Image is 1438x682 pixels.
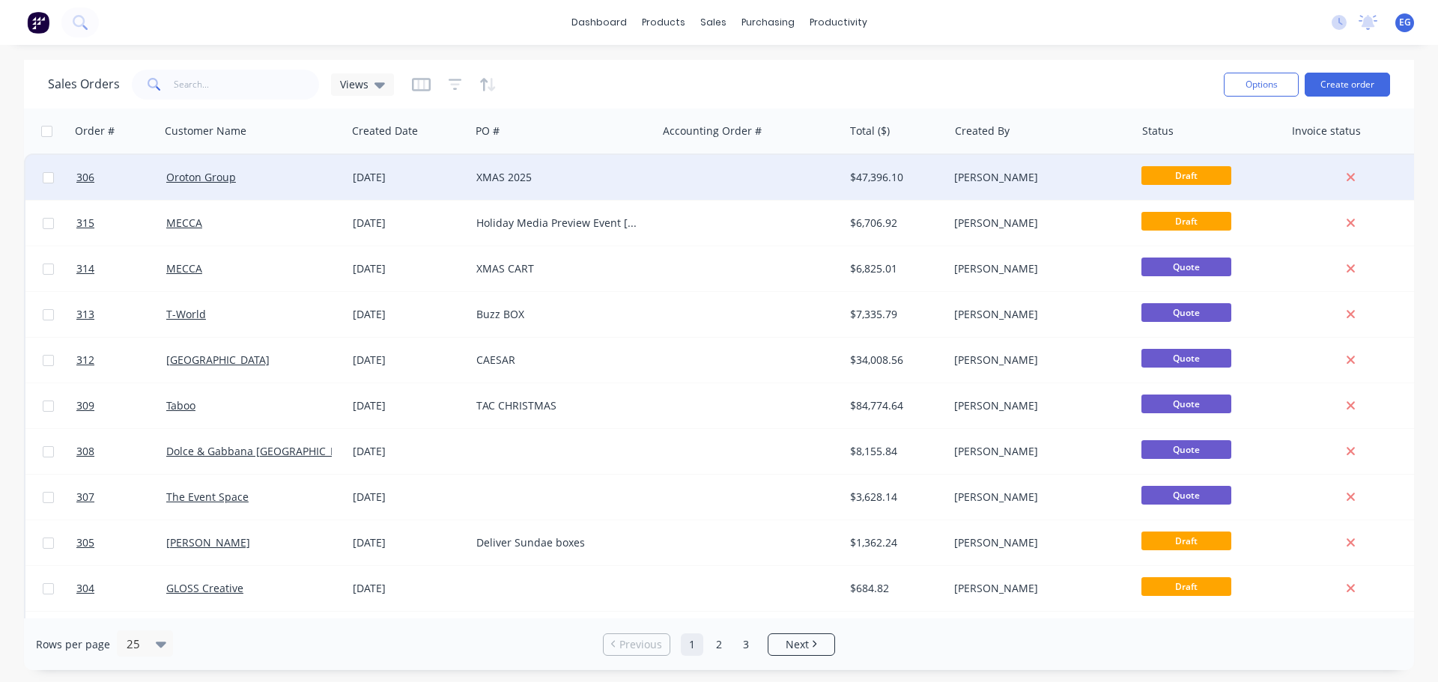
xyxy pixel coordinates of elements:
div: XMAS 2025 [476,170,643,185]
div: [PERSON_NAME] [954,444,1120,459]
span: 315 [76,216,94,231]
div: Created Date [352,124,418,138]
span: EG [1399,16,1411,29]
span: Quote [1141,440,1231,459]
div: XMAS CART [476,261,643,276]
a: Previous page [604,637,670,652]
a: dashboard [564,11,634,34]
span: 306 [76,170,94,185]
div: Created By [955,124,1010,138]
div: $47,396.10 [850,170,938,185]
div: $6,706.92 [850,216,938,231]
div: [DATE] [353,581,464,596]
a: T-World [166,307,206,321]
a: [GEOGRAPHIC_DATA] [166,353,270,367]
div: [PERSON_NAME] [954,398,1120,413]
div: $7,335.79 [850,307,938,322]
a: Next page [768,637,834,652]
a: The Event Space [166,490,249,504]
a: Page 3 [735,633,757,656]
div: [PERSON_NAME] [954,261,1120,276]
div: PO # [476,124,500,138]
a: [PERSON_NAME] [166,535,250,549]
div: Status [1142,124,1174,138]
span: Quote [1141,395,1231,413]
span: Next [786,637,809,652]
a: Page 1 is your current page [681,633,703,656]
div: purchasing [734,11,802,34]
a: 307 [76,475,166,520]
div: [PERSON_NAME] [954,216,1120,231]
div: [DATE] [353,307,464,322]
div: [PERSON_NAME] [954,170,1120,185]
a: Oroton Group [166,170,236,184]
div: [DATE] [353,398,464,413]
span: 309 [76,398,94,413]
a: 309 [76,383,166,428]
a: MECCA [166,216,202,230]
div: $6,825.01 [850,261,938,276]
span: Rows per page [36,637,110,652]
div: TAC CHRISTMAS [476,398,643,413]
a: GLOSS Creative [166,581,243,595]
a: Taboo [166,398,195,412]
span: Quote [1141,349,1231,368]
span: Quote [1141,303,1231,322]
a: 305 [76,520,166,565]
span: Draft [1141,166,1231,185]
div: [DATE] [353,170,464,185]
div: [DATE] [353,535,464,550]
div: $34,008.56 [850,353,938,368]
input: Search... [174,70,320,100]
div: Total ($) [850,124,890,138]
div: $84,774.64 [850,398,938,413]
div: $3,628.14 [850,490,938,505]
div: [PERSON_NAME] [954,535,1120,550]
div: Accounting Order # [663,124,762,138]
div: CAESAR [476,353,643,368]
span: 304 [76,581,94,596]
div: Order # [75,124,115,138]
span: 314 [76,261,94,276]
a: 314 [76,246,166,291]
div: [PERSON_NAME] [954,581,1120,596]
div: productivity [802,11,875,34]
div: [DATE] [353,444,464,459]
a: 304 [76,566,166,611]
span: 313 [76,307,94,322]
div: $1,362.24 [850,535,938,550]
div: Deliver Sundae boxes [476,535,643,550]
a: 306 [76,155,166,200]
a: 285 [76,612,166,657]
div: [DATE] [353,353,464,368]
span: 308 [76,444,94,459]
span: Quote [1141,486,1231,505]
a: 315 [76,201,166,246]
a: MECCA [166,261,202,275]
span: Draft [1141,532,1231,550]
div: Buzz BOX [476,307,643,322]
div: [DATE] [353,490,464,505]
span: Quote [1141,258,1231,276]
div: $8,155.84 [850,444,938,459]
span: 307 [76,490,94,505]
div: [PERSON_NAME] [954,307,1120,322]
div: [DATE] [353,216,464,231]
a: 312 [76,338,166,383]
span: Previous [619,637,662,652]
div: Customer Name [165,124,246,138]
img: Factory [27,11,49,34]
div: [PERSON_NAME] [954,353,1120,368]
span: Views [340,76,368,92]
button: Options [1224,73,1299,97]
div: [DATE] [353,261,464,276]
div: sales [693,11,734,34]
a: 308 [76,429,166,474]
span: Draft [1141,212,1231,231]
span: Draft [1141,577,1231,596]
a: 313 [76,292,166,337]
div: $684.82 [850,581,938,596]
a: Dolce & Gabbana [GEOGRAPHIC_DATA] [166,444,359,458]
div: Invoice status [1292,124,1361,138]
div: Holiday Media Preview Event [GEOGRAPHIC_DATA] [476,216,643,231]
